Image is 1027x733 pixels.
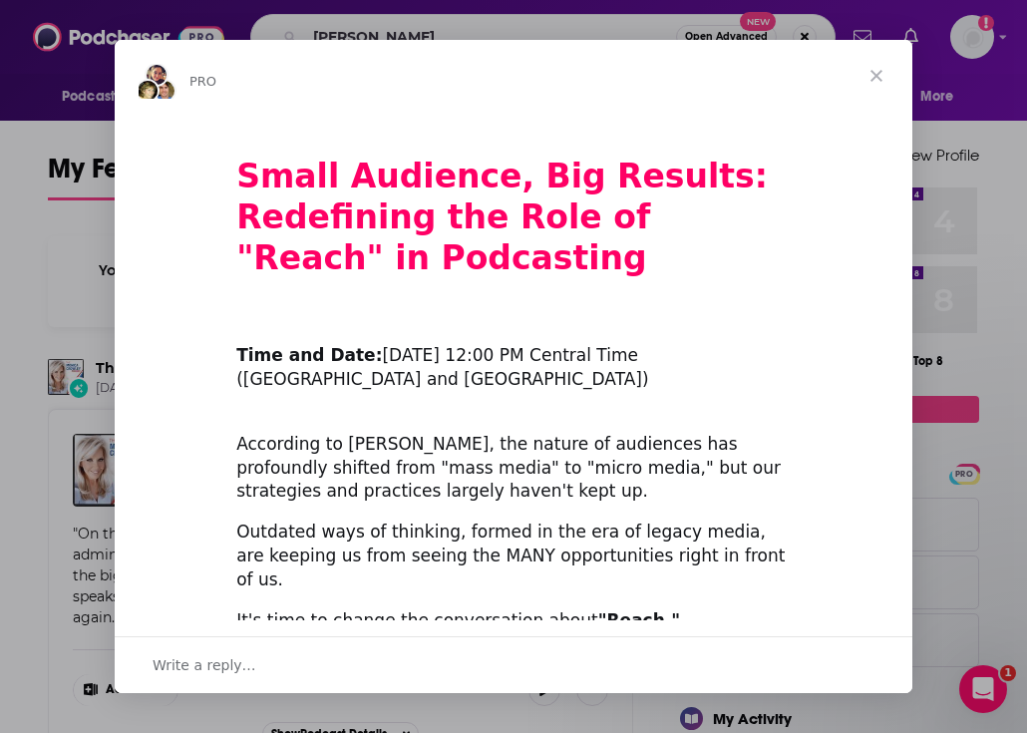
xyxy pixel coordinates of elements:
b: Small Audience, Big Results: Redefining the Role of "Reach" in Podcasting [236,157,768,277]
span: PRO [189,74,216,89]
img: Dave avatar [153,79,176,103]
div: According to [PERSON_NAME], the nature of audiences has profoundly shifted from "mass media" to "... [236,409,791,504]
div: It's time to change the conversation about [236,609,791,633]
div: ​ [DATE] 12:00 PM Central Time ([GEOGRAPHIC_DATA] and [GEOGRAPHIC_DATA]) [236,321,791,392]
div: Outdated ways of thinking, formed in the era of legacy media, are keeping us from seeing the MANY... [236,521,791,591]
b: Time and Date: [236,345,382,365]
img: Sydney avatar [145,63,169,87]
img: Barbara avatar [136,79,160,103]
span: Close [841,40,912,112]
b: "Reach." [598,610,680,630]
span: Write a reply… [153,652,256,678]
div: Open conversation and reply [115,636,912,693]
